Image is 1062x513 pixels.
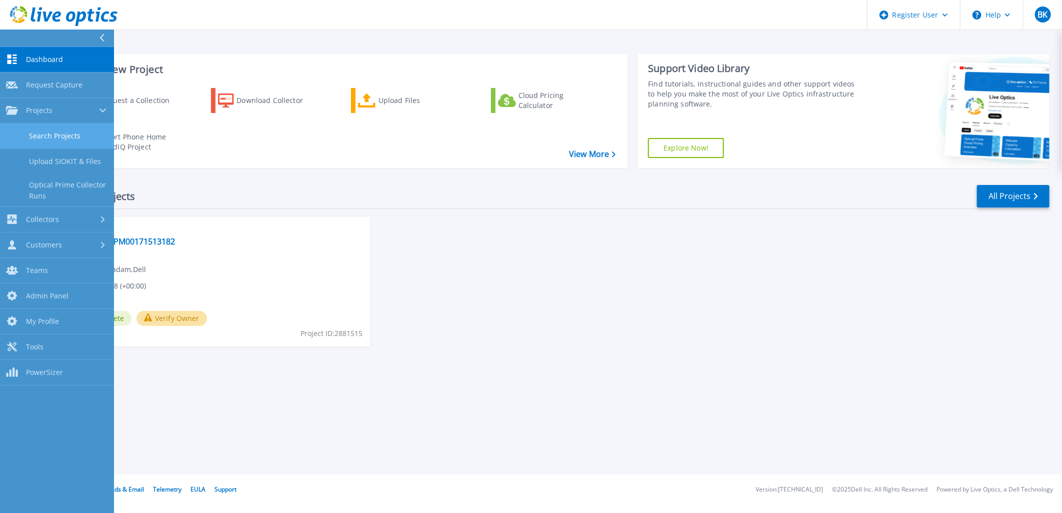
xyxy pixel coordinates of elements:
span: Tools [26,342,43,351]
a: Cloud Pricing Calculator [491,88,602,113]
a: Test_BK_APM00171513182 [75,236,175,246]
a: Request a Collection [71,88,182,113]
div: Import Phone Home CloudIQ Project [98,132,176,152]
h3: Start a New Project [71,64,615,75]
span: Projects [26,106,52,115]
span: Customers [26,240,62,249]
li: Powered by Live Optics, a Dell Technology [936,486,1053,493]
a: Ads & Email [110,485,144,493]
a: Upload Files [351,88,462,113]
span: Dashboard [26,55,63,64]
span: BK [1037,10,1047,18]
span: My Profile [26,317,59,326]
li: © 2025 Dell Inc. All Rights Reserved [832,486,927,493]
div: Download Collector [236,90,316,110]
a: Explore Now! [648,138,724,158]
span: PowerSizer [26,368,63,377]
a: Telemetry [153,485,181,493]
span: Request Capture [26,80,82,89]
a: View More [569,149,615,159]
span: Data Domain [75,223,364,234]
div: Request a Collection [99,90,179,110]
div: Upload Files [378,90,458,110]
div: Support Video Library [648,62,859,75]
span: Teams [26,266,48,275]
a: Download Collector [211,88,322,113]
li: Version: [TECHNICAL_ID] [755,486,823,493]
span: Project ID: 2881515 [300,328,362,339]
a: All Projects [977,185,1049,207]
span: Collectors [26,215,59,224]
div: Find tutorials, instructional guides and other support videos to help you make the most of your L... [648,79,859,109]
a: EULA [190,485,205,493]
div: Cloud Pricing Calculator [518,90,598,110]
button: Verify Owner [136,311,207,326]
a: Support [214,485,236,493]
span: Admin Panel [26,291,68,300]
